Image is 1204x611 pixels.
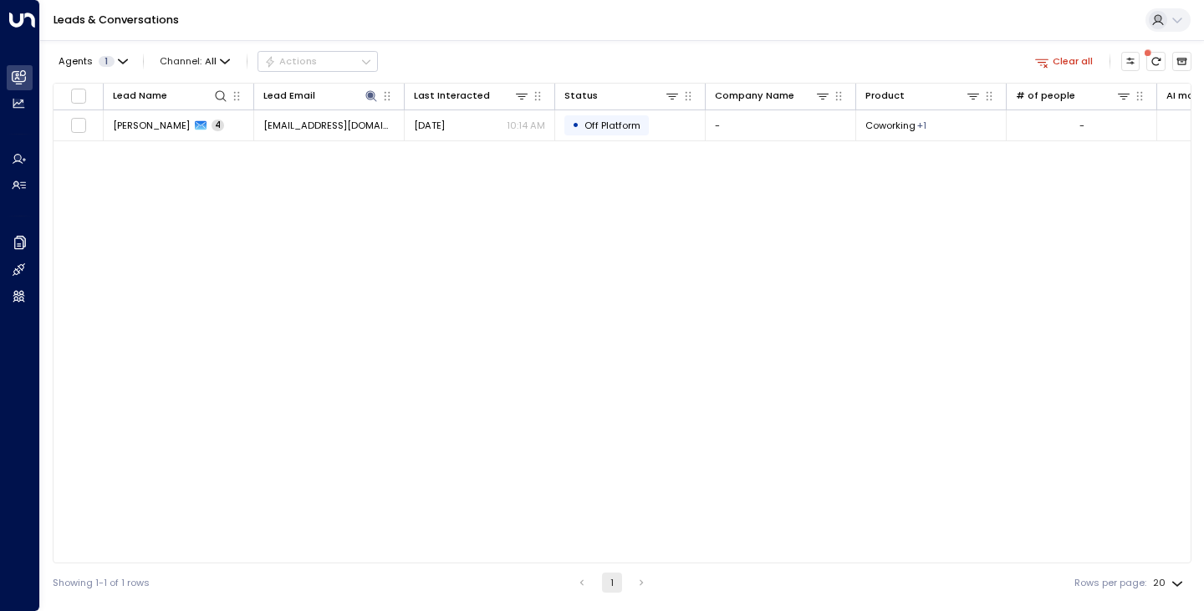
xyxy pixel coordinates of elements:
[263,88,315,104] div: Lead Email
[53,576,150,590] div: Showing 1-1 of 1 rows
[1172,52,1191,71] button: Archived Leads
[865,88,981,104] div: Product
[59,57,93,66] span: Agents
[155,52,236,70] button: Channel:All
[70,117,87,134] span: Toggle select row
[205,56,217,67] span: All
[715,88,830,104] div: Company Name
[507,119,545,132] p: 10:14 AM
[865,119,916,132] span: Coworking
[1079,119,1084,132] div: -
[414,88,490,104] div: Last Interacted
[70,88,87,104] span: Toggle select all
[414,119,445,132] span: Oct 06, 2025
[53,52,132,70] button: Agents1
[706,110,856,140] td: -
[1074,576,1146,590] label: Rows per page:
[264,55,317,67] div: Actions
[113,88,228,104] div: Lead Name
[602,573,622,593] button: page 1
[1146,52,1166,71] span: There are new threads available. Refresh the grid to view the latest updates.
[113,119,190,132] span: Juliet Kennedy
[572,114,579,136] div: •
[865,88,905,104] div: Product
[414,88,529,104] div: Last Interacted
[263,88,379,104] div: Lead Email
[263,119,395,132] span: julietskennedy@gmail.com
[564,88,598,104] div: Status
[155,52,236,70] span: Channel:
[564,88,680,104] div: Status
[1153,573,1186,593] div: 20
[1029,52,1099,70] button: Clear all
[54,13,179,27] a: Leads & Conversations
[113,88,167,104] div: Lead Name
[1121,52,1140,71] button: Customize
[99,56,115,67] span: 1
[715,88,794,104] div: Company Name
[584,119,640,132] span: Off Platform
[212,120,224,131] span: 4
[258,51,378,71] button: Actions
[258,51,378,71] div: Button group with a nested menu
[917,119,926,132] div: Physical Office Lease
[571,573,652,593] nav: pagination navigation
[1016,88,1131,104] div: # of people
[1016,88,1075,104] div: # of people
